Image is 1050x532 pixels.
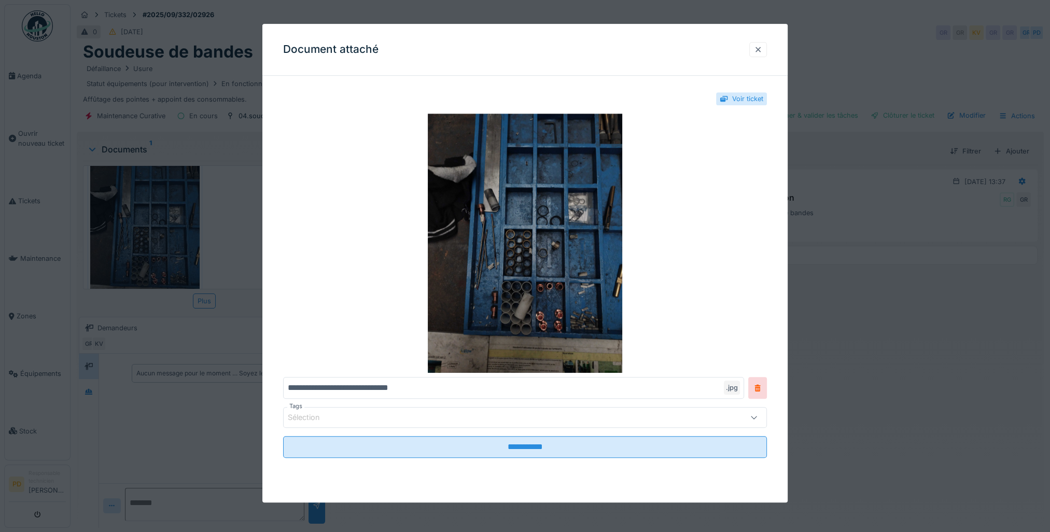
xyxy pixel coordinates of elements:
[724,381,740,395] div: .jpg
[283,114,767,373] img: 9c1eeddd-0730-421a-88cb-600aef0060a2-17588002420838151569093340024882.jpg
[283,43,379,56] h3: Document attaché
[288,412,334,424] div: Sélection
[732,94,763,104] div: Voir ticket
[287,402,304,411] label: Tags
